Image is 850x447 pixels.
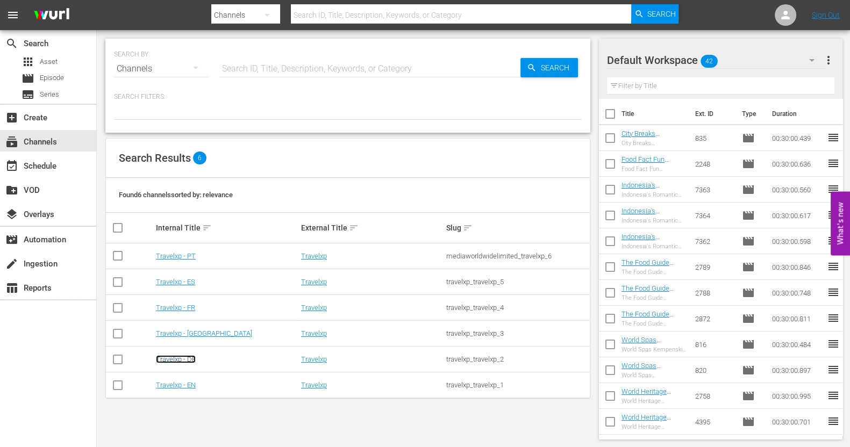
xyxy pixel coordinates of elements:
a: Indonesia's Romantic Getaway, Labuan Bajo (PT) [622,181,681,205]
div: Internal Title [156,221,298,234]
span: reorder [826,286,839,299]
a: Travelxp - PT [156,252,196,260]
span: Episode [742,415,755,428]
th: Duration [765,99,830,129]
div: Indonesia's Romantic Getaway Labuan Bajo, [GEOGRAPHIC_DATA] [622,191,687,198]
a: Travelxp - [GEOGRAPHIC_DATA] [156,329,252,337]
span: reorder [826,131,839,144]
p: Search Filters: [114,92,582,102]
span: reorder [826,260,839,273]
a: Indonesia's Romantic Getaway, [GEOGRAPHIC_DATA] (PT) [622,233,685,265]
span: Create [5,111,18,124]
span: Found 6 channels sorted by: relevance [119,191,233,199]
td: 00:30:00.811 [767,306,826,331]
a: The Food Guide [GEOGRAPHIC_DATA], [GEOGRAPHIC_DATA] (PT) [622,310,685,350]
div: travelxp_travelxp_3 [446,329,588,337]
a: Indonesia's Romantic Getaway, Borobudur (PT) [622,207,681,231]
td: 835 [691,125,738,151]
span: Episode [40,73,64,83]
span: Series [22,88,34,101]
a: Travelxp - ES [156,278,195,286]
button: Open Feedback Widget [831,192,850,256]
a: Travelxp [301,304,327,312]
span: Search [537,58,578,77]
td: 2788 [691,280,738,306]
td: 00:30:00.995 [767,383,826,409]
span: reorder [826,415,839,428]
span: menu [6,9,19,21]
span: reorder [826,337,839,350]
span: reorder [826,363,839,376]
a: City Breaks [GEOGRAPHIC_DATA] (PT) [622,129,685,154]
span: Ingestion [5,257,18,270]
span: Series [40,89,59,100]
span: Asset [40,56,58,67]
td: 820 [691,357,738,383]
span: Automation [5,233,18,246]
span: VOD [5,184,18,197]
div: travelxp_travelxp_1 [446,381,588,389]
span: Episode [742,286,755,299]
span: Schedule [5,160,18,172]
td: 00:30:00.598 [767,228,826,254]
span: Episode [742,390,755,402]
td: 2758 [691,383,738,409]
div: Default Workspace [607,45,825,75]
button: Search [520,58,578,77]
span: Episode [742,261,755,273]
span: Episode [742,183,755,196]
th: Type [735,99,765,129]
div: The Food Guide [GEOGRAPHIC_DATA], [GEOGRAPHIC_DATA] [622,294,687,301]
td: 2789 [691,254,738,280]
div: The Food Guide [GEOGRAPHIC_DATA], [GEOGRAPHIC_DATA] [622,320,687,327]
a: Travelxp - EN [156,381,196,389]
a: World Spas [PERSON_NAME], [PERSON_NAME] (PT) [622,362,675,394]
div: World Heritage Norway's Heritage Sites [622,423,687,430]
div: World Spas Kempenski, [GEOGRAPHIC_DATA] [622,346,687,353]
span: sort [349,223,359,233]
img: ans4CAIJ8jUAAAAAAAAAAAAAAAAAAAAAAAAgQb4GAAAAAAAAAAAAAAAAAAAAAAAAJMjXAAAAAAAAAAAAAAAAAAAAAAAAgAT5G... [26,3,77,28]
div: World Heritage [GEOGRAPHIC_DATA] [622,398,687,405]
span: Episode [742,157,755,170]
div: City Breaks [GEOGRAPHIC_DATA] [622,140,687,147]
div: Slug [446,221,588,234]
span: Search Results [119,152,191,164]
span: reorder [826,183,839,196]
a: Travelxp [301,329,327,337]
td: 00:30:00.748 [767,280,826,306]
td: 2248 [691,151,738,177]
td: 00:30:00.636 [767,151,826,177]
div: External Title [301,221,443,234]
span: reorder [826,234,839,247]
span: Search [5,37,18,50]
a: World Heritage Cyprus (PT) [622,387,671,403]
a: Travelxp [301,355,327,363]
span: Episode [742,235,755,248]
td: 00:30:00.701 [767,409,826,435]
span: reorder [826,157,839,170]
span: Episode [742,338,755,351]
span: Search [647,4,676,24]
a: Sign Out [812,11,840,19]
span: 6 [193,152,206,164]
span: sort [463,223,473,233]
th: Title [622,99,689,129]
span: Episode [22,72,34,85]
a: The Food Guide [GEOGRAPHIC_DATA], [GEOGRAPHIC_DATA] (PT) [622,284,685,325]
a: Travelxp [301,252,327,260]
span: reorder [826,389,839,402]
td: 00:30:00.897 [767,357,826,383]
div: Indonesia's Romantic Getaway [GEOGRAPHIC_DATA], [GEOGRAPHIC_DATA] [622,243,687,250]
td: 7362 [691,228,738,254]
div: Channels [114,54,209,84]
th: Ext. ID [689,99,736,129]
span: Overlays [5,208,18,221]
span: reorder [826,312,839,325]
td: 00:30:00.439 [767,125,826,151]
td: 00:30:00.560 [767,177,826,203]
span: Asset [22,55,34,68]
button: Search [631,4,678,24]
span: sort [202,223,212,233]
span: Episode [742,364,755,377]
a: Food Fact Fun [GEOGRAPHIC_DATA], [GEOGRAPHIC_DATA] (PT) [622,155,685,196]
